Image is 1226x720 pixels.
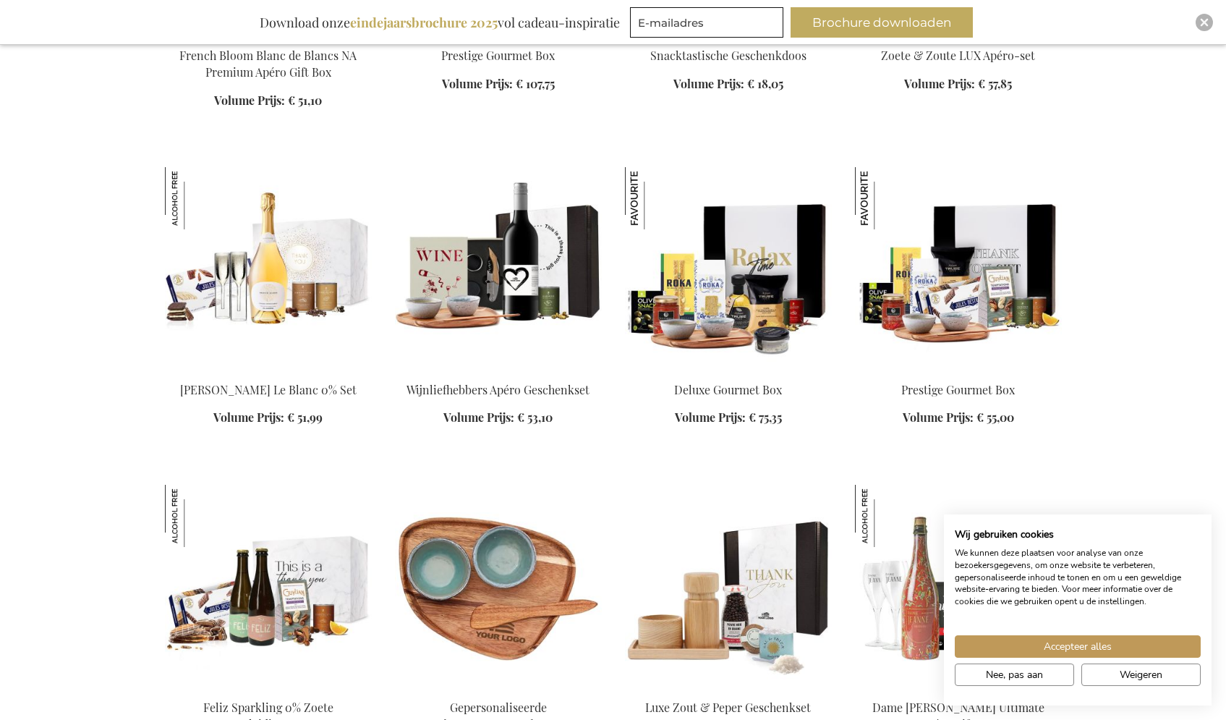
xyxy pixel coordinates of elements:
[395,167,602,370] img: Wine Lovers Apéro Gift Set
[791,7,973,38] button: Brochure downloaden
[675,410,746,425] span: Volume Prijs:
[288,93,322,108] span: € 51,10
[673,76,744,91] span: Volume Prijs:
[165,485,227,547] img: Feliz Sparkling 0% Zoete Verleiding Set
[517,410,553,425] span: € 53,10
[1081,664,1201,686] button: Alle cookies weigeren
[747,76,783,91] span: € 18,05
[955,528,1201,541] h2: Wij gebruiken cookies
[645,700,811,715] a: Luxe Zout & Peper Geschenkset
[165,167,372,370] img: Sweet Delights Le Blanc 0% Set
[180,382,357,397] a: [PERSON_NAME] Le Blanc 0% Set
[673,76,783,93] a: Volume Prijs: € 18,05
[213,410,323,426] a: Volume Prijs: € 51,99
[1044,639,1112,654] span: Accepteer alles
[441,48,555,63] a: Prestige Gourmet Box
[442,76,513,91] span: Volume Prijs:
[978,76,1012,91] span: € 57,85
[253,7,626,38] div: Download onze vol cadeau-inspiratie
[855,167,1062,370] img: Prestige Gourmet Box
[955,635,1201,658] button: Accepteer alle cookies
[903,410,1014,426] a: Volume Prijs: € 55,00
[855,485,1062,687] img: Dame Jeanne Biermocktail Ultimate Apéro Gift Box
[287,410,323,425] span: € 51,99
[442,76,555,93] a: Volume Prijs: € 107,75
[443,410,514,425] span: Volume Prijs:
[1120,667,1162,682] span: Weigeren
[395,364,602,378] a: Wine Lovers Apéro Gift Set
[625,167,832,370] img: ARCA-20055
[165,682,372,695] a: Feliz Sparkling 0% Sweet Temptations Set Feliz Sparkling 0% Zoete Verleiding Set
[976,410,1014,425] span: € 55,00
[625,682,832,695] a: Salt & Pepper Perfection Gift Box
[625,364,832,378] a: ARCA-20055 Deluxe Gourmet Box
[901,382,1015,397] a: Prestige Gourmet Box
[749,410,782,425] span: € 75,35
[179,48,357,80] a: French Bloom Blanc de Blancs NA Premium Apéro Gift Box
[213,410,284,425] span: Volume Prijs:
[855,364,1062,378] a: Prestige Gourmet Box Prestige Gourmet Box
[395,682,602,695] a: Gepersonaliseerde Nomimono Tapas Set
[986,667,1043,682] span: Nee, pas aan
[650,48,806,63] a: Snacktastische Geschenkdoos
[855,485,917,547] img: Dame Jeanne Biermocktail Ultimate Apéro Gift Box
[855,167,917,229] img: Prestige Gourmet Box
[214,93,285,108] span: Volume Prijs:
[406,382,589,397] a: Wijnliefhebbers Apéro Geschenkset
[904,76,975,91] span: Volume Prijs:
[625,485,832,687] img: Salt & Pepper Perfection Gift Box
[881,48,1035,63] a: Zoete & Zoute LUX Apéro-set
[443,410,553,426] a: Volume Prijs: € 53,10
[165,167,227,229] img: Zoete Lekkernijen Le Blanc 0% Set
[1200,18,1209,27] img: Close
[855,682,1062,695] a: Dame Jeanne Biermocktail Ultimate Apéro Gift Box Dame Jeanne Biermocktail Ultimate Apéro Gift Box
[955,547,1201,608] p: We kunnen deze plaatsen voor analyse van onze bezoekersgegevens, om onze website te verbeteren, g...
[1196,14,1213,31] div: Close
[630,7,783,38] input: E-mailadres
[516,76,555,91] span: € 107,75
[674,382,782,397] a: Deluxe Gourmet Box
[350,14,498,31] b: eindejaarsbrochure 2025
[955,664,1074,686] button: Pas cookie voorkeuren aan
[395,485,602,687] img: Gepersonaliseerde Nomimono Tapas Set
[625,167,687,229] img: Deluxe Gourmet Box
[165,364,372,378] a: Sweet Delights Le Blanc 0% Set Zoete Lekkernijen Le Blanc 0% Set
[904,76,1012,93] a: Volume Prijs: € 57,85
[675,410,782,426] a: Volume Prijs: € 75,35
[903,410,974,425] span: Volume Prijs:
[630,7,788,42] form: marketing offers and promotions
[165,485,372,687] img: Feliz Sparkling 0% Sweet Temptations Set
[214,93,322,109] a: Volume Prijs: € 51,10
